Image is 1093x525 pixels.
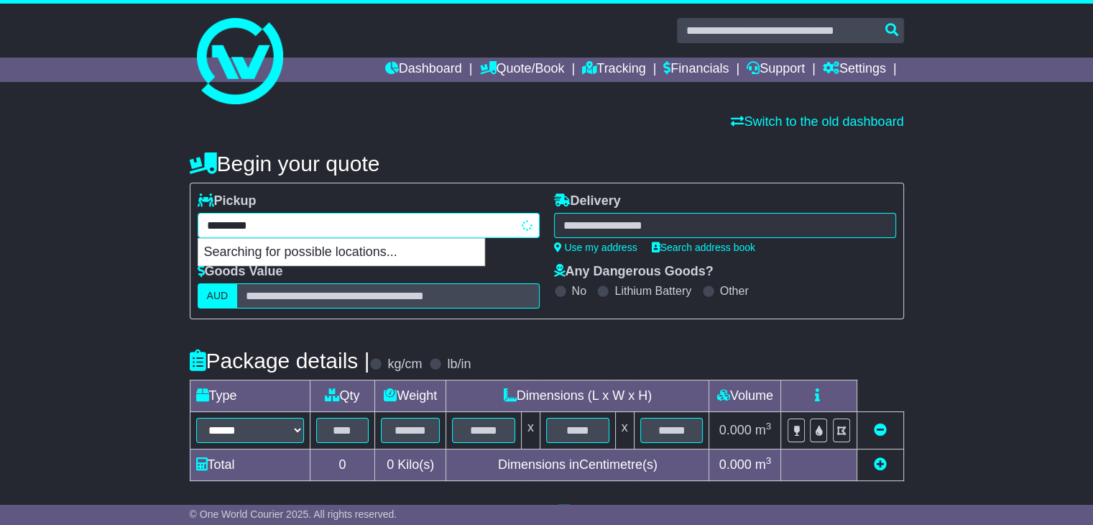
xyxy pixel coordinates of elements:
h4: Package details | [190,349,370,373]
td: Dimensions (L x W x H) [446,380,709,412]
a: Switch to the old dashboard [731,114,903,129]
label: AUD [198,283,238,309]
sup: 3 [766,421,772,432]
a: Settings [823,58,886,82]
p: Searching for possible locations... [198,239,484,266]
label: lb/in [447,357,471,373]
a: Remove this item [874,423,887,437]
span: m [755,423,772,437]
a: Add new item [874,457,887,472]
sup: 3 [766,455,772,466]
span: 0.000 [719,423,752,437]
td: Volume [709,380,781,412]
td: x [521,412,540,449]
span: 0 [387,457,394,472]
a: Dashboard [385,58,462,82]
h4: Begin your quote [190,152,904,175]
span: m [755,457,772,472]
td: Type [190,380,310,412]
label: Goods Value [198,264,283,280]
a: Quote/Book [479,58,564,82]
label: Pickup [198,193,257,209]
td: 0 [310,449,375,481]
span: 0.000 [719,457,752,472]
a: Search address book [652,242,755,253]
td: Total [190,449,310,481]
a: Financials [663,58,729,82]
td: Kilo(s) [375,449,446,481]
td: Weight [375,380,446,412]
label: Other [720,284,749,298]
td: x [615,412,634,449]
a: Support [747,58,805,82]
label: kg/cm [387,357,422,373]
typeahead: Please provide city [198,213,540,238]
a: Tracking [582,58,645,82]
label: Lithium Battery [614,284,691,298]
label: Any Dangerous Goods? [554,264,714,280]
label: No [572,284,586,298]
a: Use my address [554,242,637,253]
td: Qty [310,380,375,412]
span: © One World Courier 2025. All rights reserved. [190,508,397,520]
td: Dimensions in Centimetre(s) [446,449,709,481]
label: Delivery [554,193,621,209]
